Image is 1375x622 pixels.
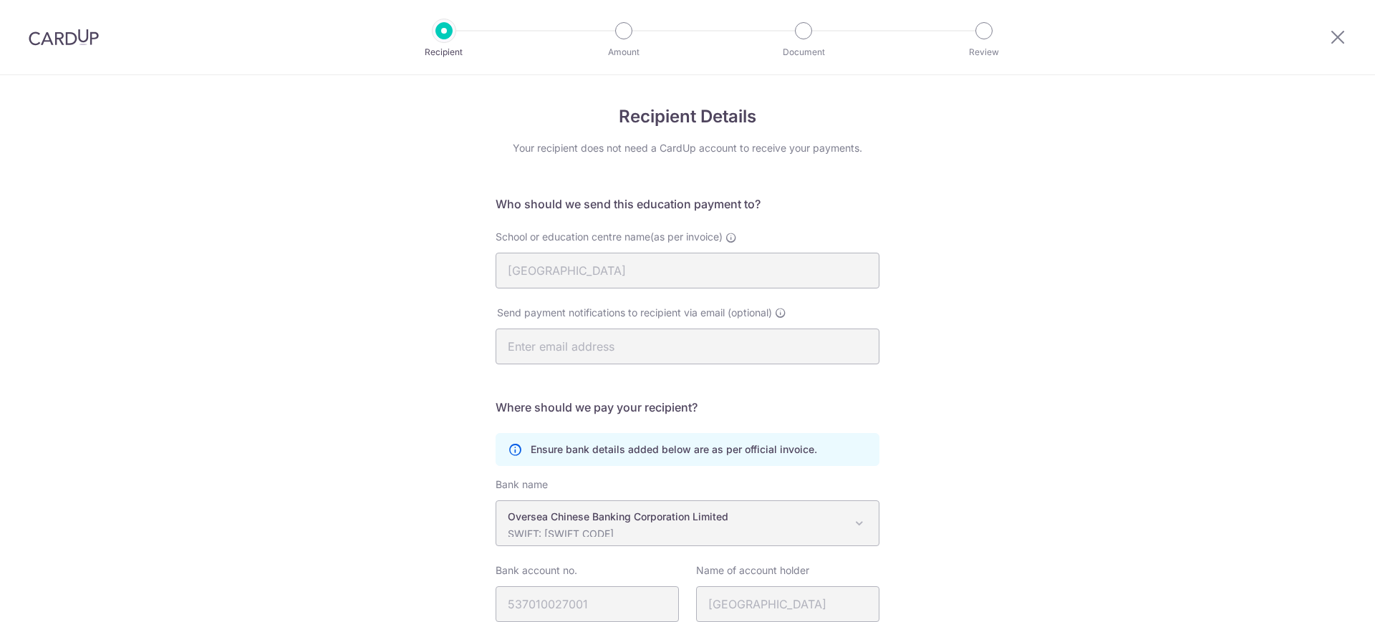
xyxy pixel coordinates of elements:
p: Ensure bank details added below are as per official invoice. [531,442,817,457]
h5: Where should we pay your recipient? [496,399,879,416]
p: Oversea Chinese Banking Corporation Limited [508,510,844,524]
img: CardUp [29,29,99,46]
p: SWIFT: [SWIFT_CODE] [508,527,844,541]
p: Document [751,45,857,59]
label: Name of account holder [696,563,809,578]
label: Bank account no. [496,563,577,578]
h4: Recipient Details [496,104,879,130]
div: Your recipient does not need a CardUp account to receive your payments. [496,141,879,155]
span: Send payment notifications to recipient via email (optional) [497,306,772,320]
label: Bank name [496,477,548,492]
p: Amount [571,45,677,59]
span: School or education centre name(as per invoice) [496,230,723,243]
span: Oversea Chinese Banking Corporation Limited [496,501,879,545]
iframe: Opens a widget where you can find more information [1283,579,1361,615]
p: Review [931,45,1037,59]
p: Recipient [391,45,497,59]
h5: Who should we send this education payment to? [496,195,879,213]
input: Enter email address [496,329,879,364]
